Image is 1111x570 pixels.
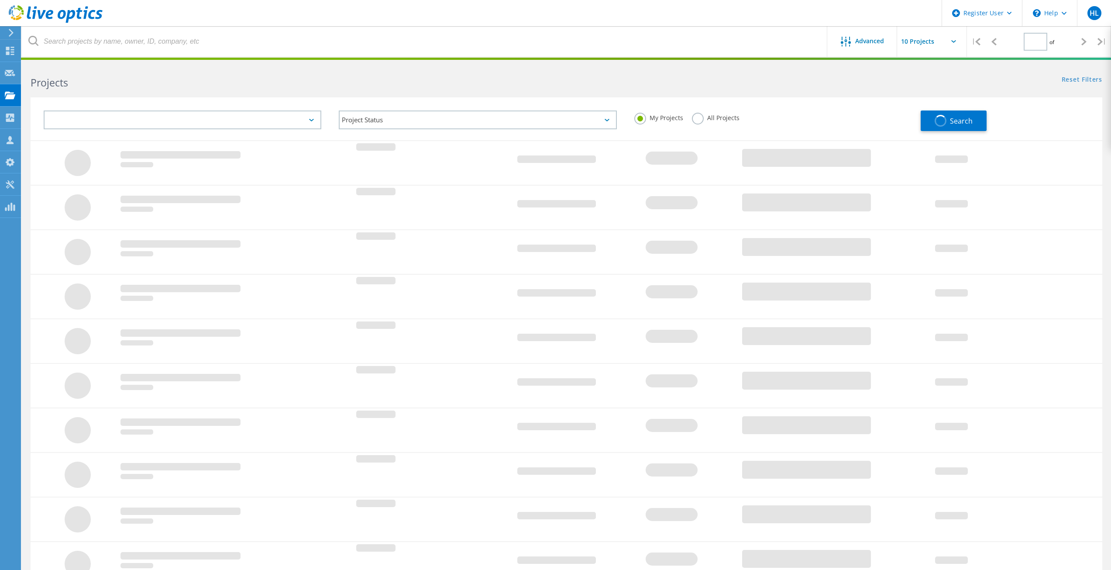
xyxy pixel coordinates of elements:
span: Search [950,116,973,126]
div: | [1093,26,1111,57]
span: Advanced [855,38,884,44]
b: Projects [31,76,68,90]
span: of [1049,38,1054,46]
a: Live Optics Dashboard [9,18,103,24]
div: Project Status [339,111,616,129]
div: | [967,26,985,57]
input: Search projects by name, owner, ID, company, etc [22,26,828,57]
label: All Projects [692,113,740,121]
button: Search [921,111,987,131]
svg: \n [1033,9,1041,17]
a: Reset Filters [1062,76,1102,84]
label: My Projects [634,113,683,121]
span: HL [1090,10,1099,17]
